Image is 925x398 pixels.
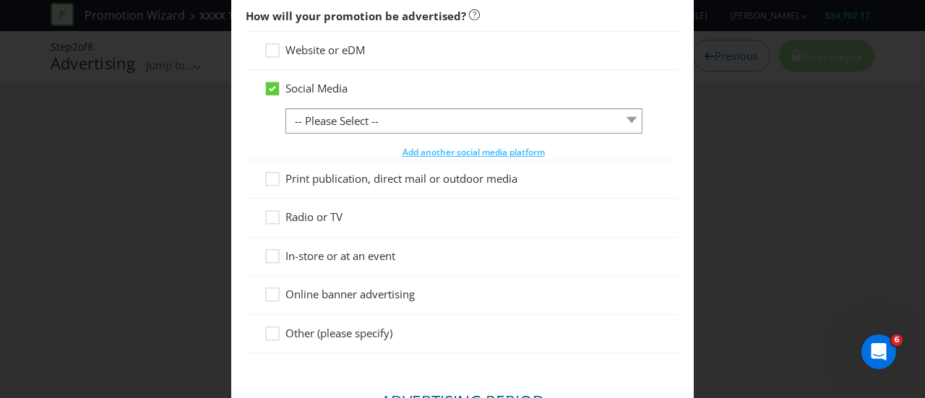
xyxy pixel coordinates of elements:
[285,43,365,57] span: Website or eDM
[246,9,466,23] span: How will your promotion be advertised?
[403,146,545,158] span: Add another social media platform
[861,334,896,369] iframe: Intercom live chat
[285,81,348,95] span: Social Media
[285,287,415,301] span: Online banner advertising
[285,326,392,340] span: Other (please specify)
[891,334,903,346] span: 6
[402,145,546,160] button: Add another social media platform
[285,248,395,263] span: In-store or at an event
[285,209,343,224] span: Radio or TV
[285,171,517,186] span: Print publication, direct mail or outdoor media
